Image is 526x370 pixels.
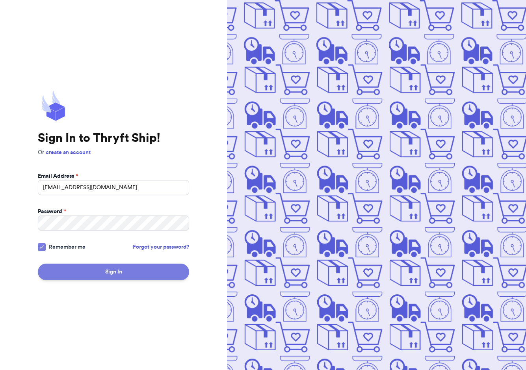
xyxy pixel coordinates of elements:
[38,208,66,216] label: Password
[46,150,91,155] a: create an account
[38,131,189,145] h1: Sign In to Thryft Ship!
[38,264,189,280] button: Sign In
[38,149,189,156] p: Or
[133,243,189,251] a: Forgot your password?
[38,172,78,180] label: Email Address
[49,243,85,251] span: Remember me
